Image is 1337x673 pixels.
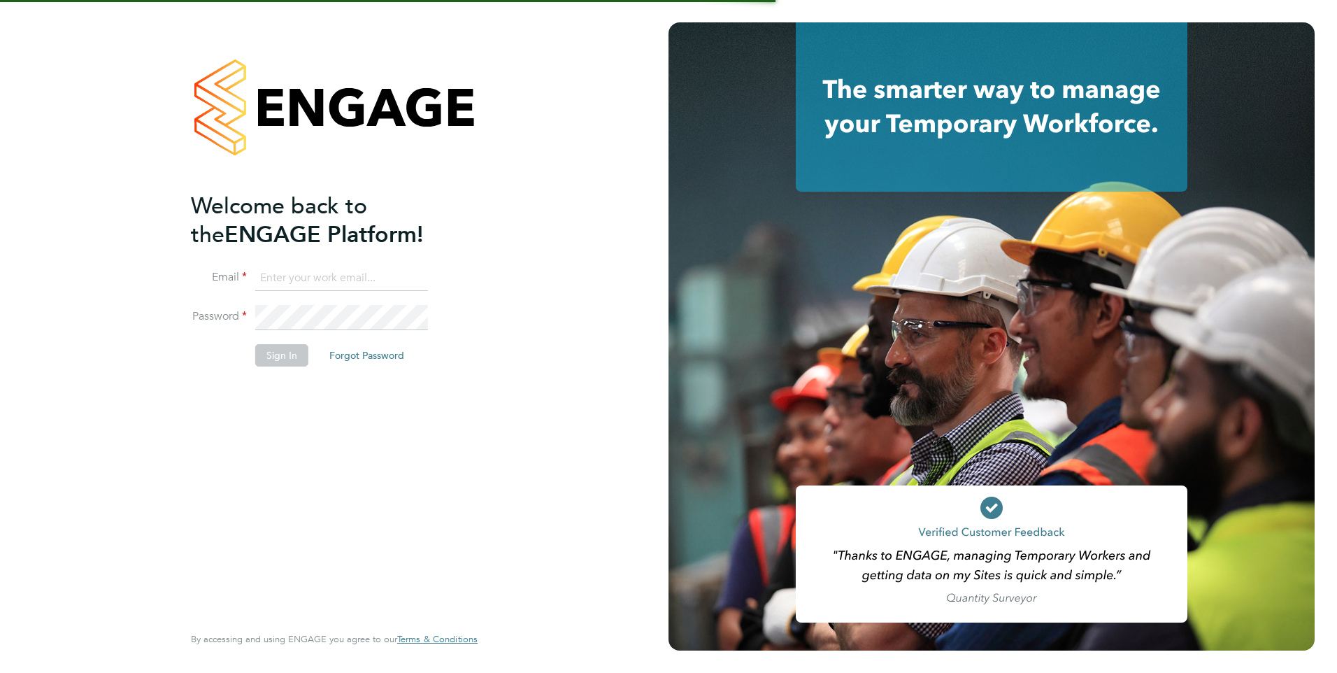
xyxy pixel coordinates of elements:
label: Email [191,270,247,285]
h2: ENGAGE Platform! [191,192,464,249]
label: Password [191,309,247,324]
span: Welcome back to the [191,192,367,248]
a: Terms & Conditions [397,634,478,645]
button: Forgot Password [318,344,415,367]
button: Sign In [255,344,308,367]
span: By accessing and using ENGAGE you agree to our [191,633,478,645]
input: Enter your work email... [255,266,428,291]
span: Terms & Conditions [397,633,478,645]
